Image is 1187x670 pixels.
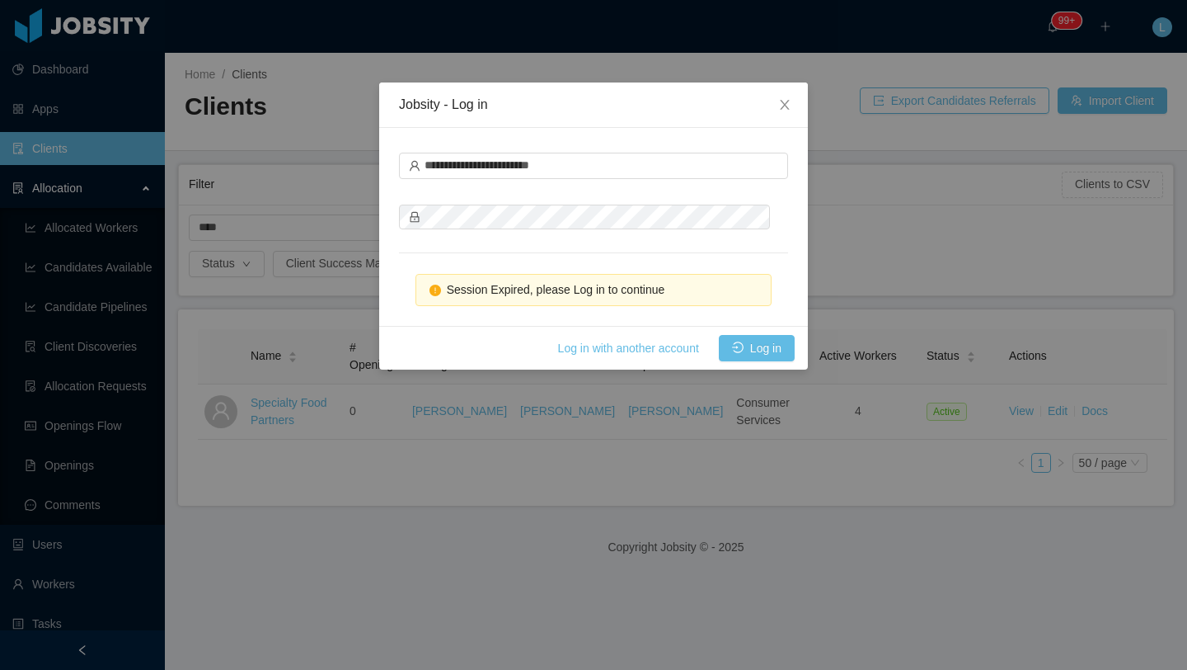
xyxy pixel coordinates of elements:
[409,160,420,172] i: icon: user
[399,96,788,114] div: Jobsity - Log in
[778,98,791,111] i: icon: close
[545,335,712,361] button: Log in with another account
[762,83,808,129] button: Close
[429,285,441,296] i: icon: exclamation-circle
[447,283,665,296] span: Session Expired, please Log in to continue
[409,211,420,223] i: icon: lock
[719,335,795,361] button: icon: loginLog in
